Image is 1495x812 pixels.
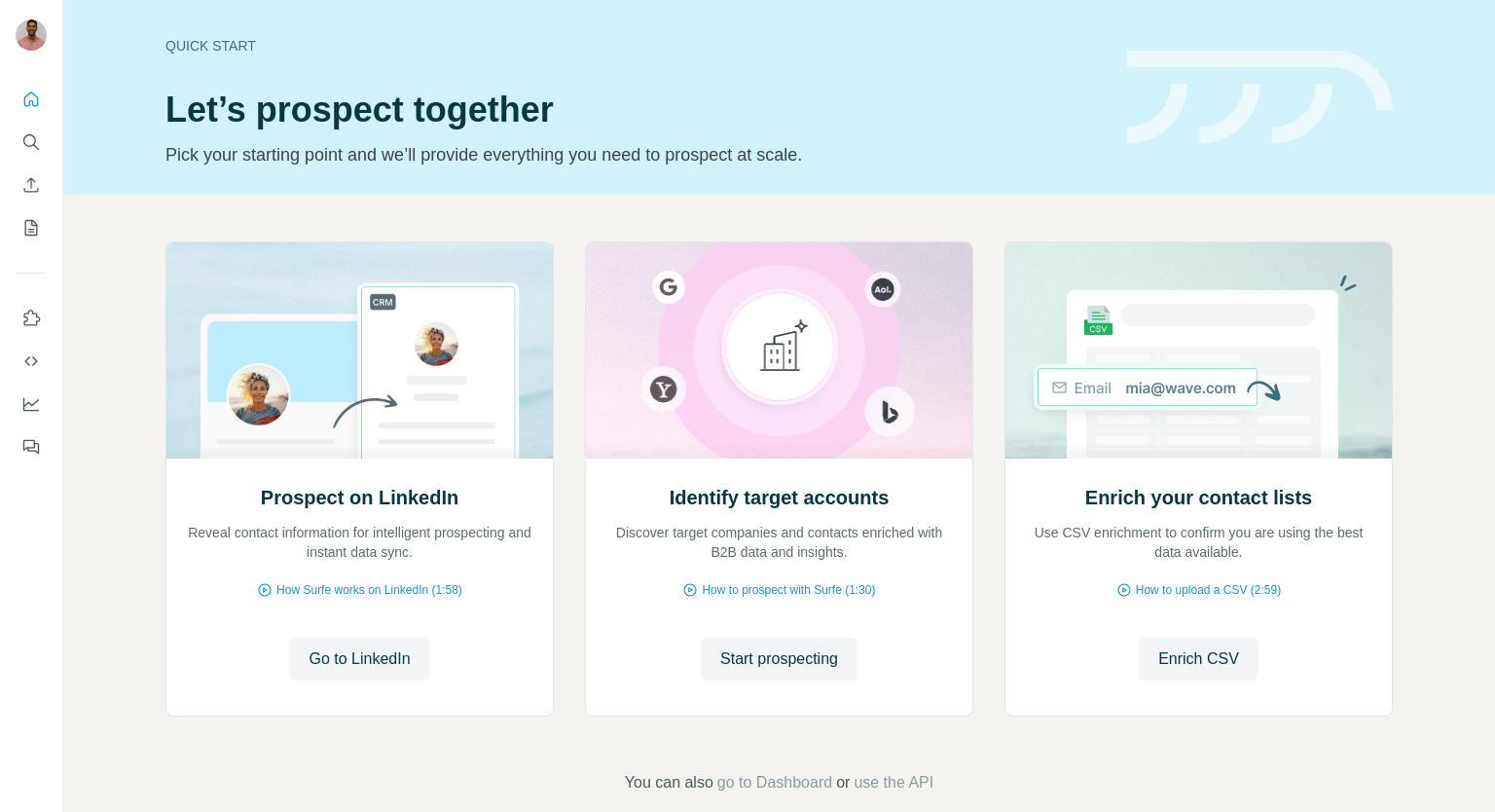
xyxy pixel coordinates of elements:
p: Pick your starting point and we’ll provide everything you need to prospect at scale. [165,141,1104,168]
span: or [836,771,850,794]
button: Start prospecting [701,638,857,681]
p: Reveal contact information for intelligent prospecting and instant data sync. [186,523,533,562]
button: Feedback [16,429,47,464]
button: Enrich CSV [16,167,47,203]
button: Use Surfe on LinkedIn [16,301,47,336]
img: Enrich your contact lists [1004,242,1393,459]
img: Identify target accounts [585,242,973,459]
h2: Enrich your contact lists [1085,484,1312,511]
p: Use CSV enrichment to confirm you are using the best data available. [1025,523,1372,562]
p: Discover target companies and contacts enriched with B2B data and insights. [605,523,953,562]
img: Prospect on LinkedIn [165,242,554,459]
button: My lists [16,210,47,245]
button: Use Surfe API [16,344,47,379]
div: Quick start [165,36,1104,55]
h1: Let’s prospect together [165,91,1104,129]
span: Enrich CSV [1158,647,1239,671]
button: Enrich CSV [1139,638,1258,681]
span: How Surfe works on LinkedIn (1:58) [276,581,462,599]
span: You can also [625,771,713,794]
h2: Identify target accounts [670,484,890,511]
button: use the API [854,771,933,794]
button: go to Dashboard [717,771,832,794]
img: Avatar [16,19,47,51]
h2: Prospect on LinkedIn [261,484,458,511]
span: Start prospecting [720,647,838,671]
span: How to prospect with Surfe (1:30) [702,581,875,599]
img: banner [1127,51,1393,145]
button: Quick start [16,82,47,117]
button: Go to LinkedIn [289,638,429,681]
button: Search [16,125,47,160]
button: Dashboard [16,387,47,422]
span: How to upload a CSV (2:59) [1136,581,1281,599]
span: Go to LinkedIn [309,647,410,671]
